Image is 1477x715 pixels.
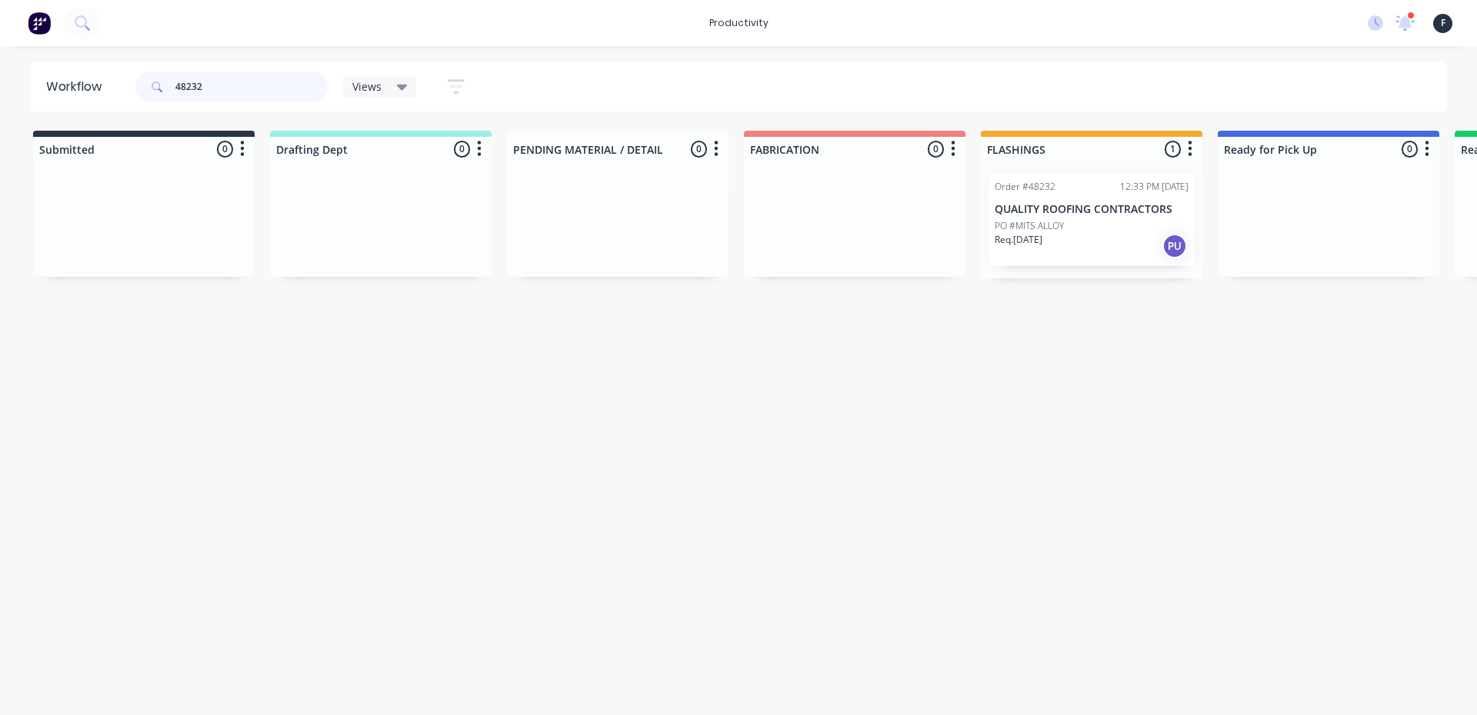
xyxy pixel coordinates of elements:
[1120,180,1189,194] div: 12:33 PM [DATE]
[995,180,1055,194] div: Order #48232
[1441,16,1445,30] span: F
[352,78,382,95] span: Views
[995,203,1189,216] p: QUALITY ROOFING CONTRACTORS
[175,71,328,102] input: Search for orders...
[46,78,109,96] div: Workflow
[995,219,1064,233] p: PO #MITS ALLOY
[1162,234,1187,258] div: PU
[989,174,1195,266] div: Order #4823212:33 PM [DATE]QUALITY ROOFING CONTRACTORSPO #MITS ALLOYReq.[DATE]PU
[702,12,776,35] div: productivity
[995,233,1042,247] p: Req. [DATE]
[28,12,51,35] img: Factory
